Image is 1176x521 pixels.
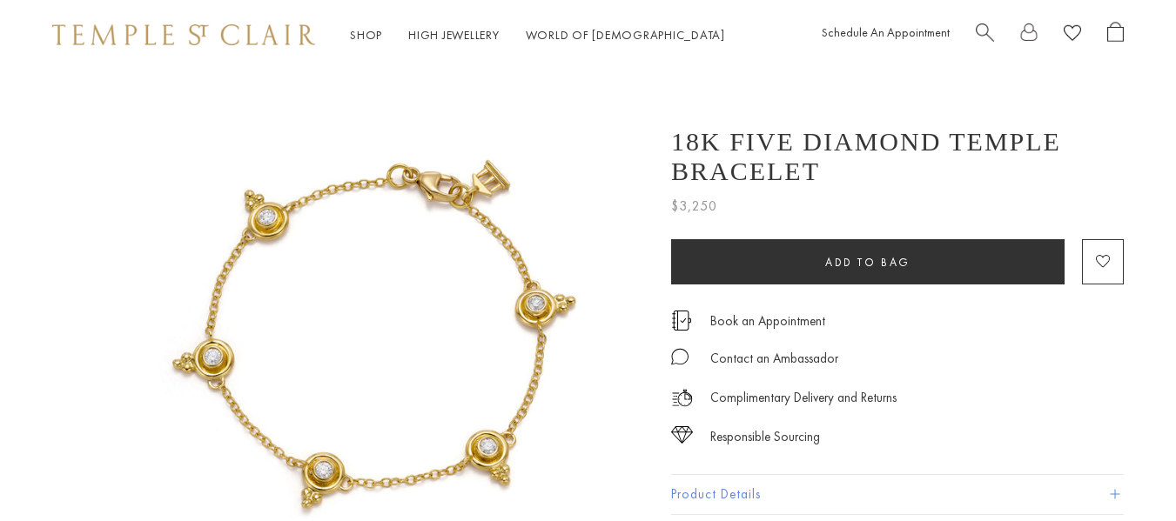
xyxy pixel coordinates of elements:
h1: 18K Five Diamond Temple Bracelet [671,127,1124,186]
button: Add to bag [671,239,1065,284]
a: Open Shopping Bag [1107,22,1124,49]
div: Contact an Ambassador [710,348,838,370]
p: Complimentary Delivery and Returns [710,387,897,409]
img: MessageIcon-01_2.svg [671,348,689,365]
nav: Main navigation [350,24,725,46]
a: Book an Appointment [710,311,825,331]
a: Search [976,22,994,49]
img: icon_sourcing.svg [671,426,693,444]
span: Add to bag [825,255,911,270]
span: $3,250 [671,195,717,217]
img: icon_delivery.svg [671,387,693,409]
a: High JewelleryHigh Jewellery [408,27,500,43]
img: icon_appointment.svg [671,311,692,331]
a: Schedule An Appointment [822,24,950,40]
a: ShopShop [350,27,382,43]
a: View Wishlist [1064,22,1081,49]
button: Product Details [671,475,1124,514]
div: Responsible Sourcing [710,426,820,448]
a: World of [DEMOGRAPHIC_DATA]World of [DEMOGRAPHIC_DATA] [526,27,725,43]
img: Temple St. Clair [52,24,315,45]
